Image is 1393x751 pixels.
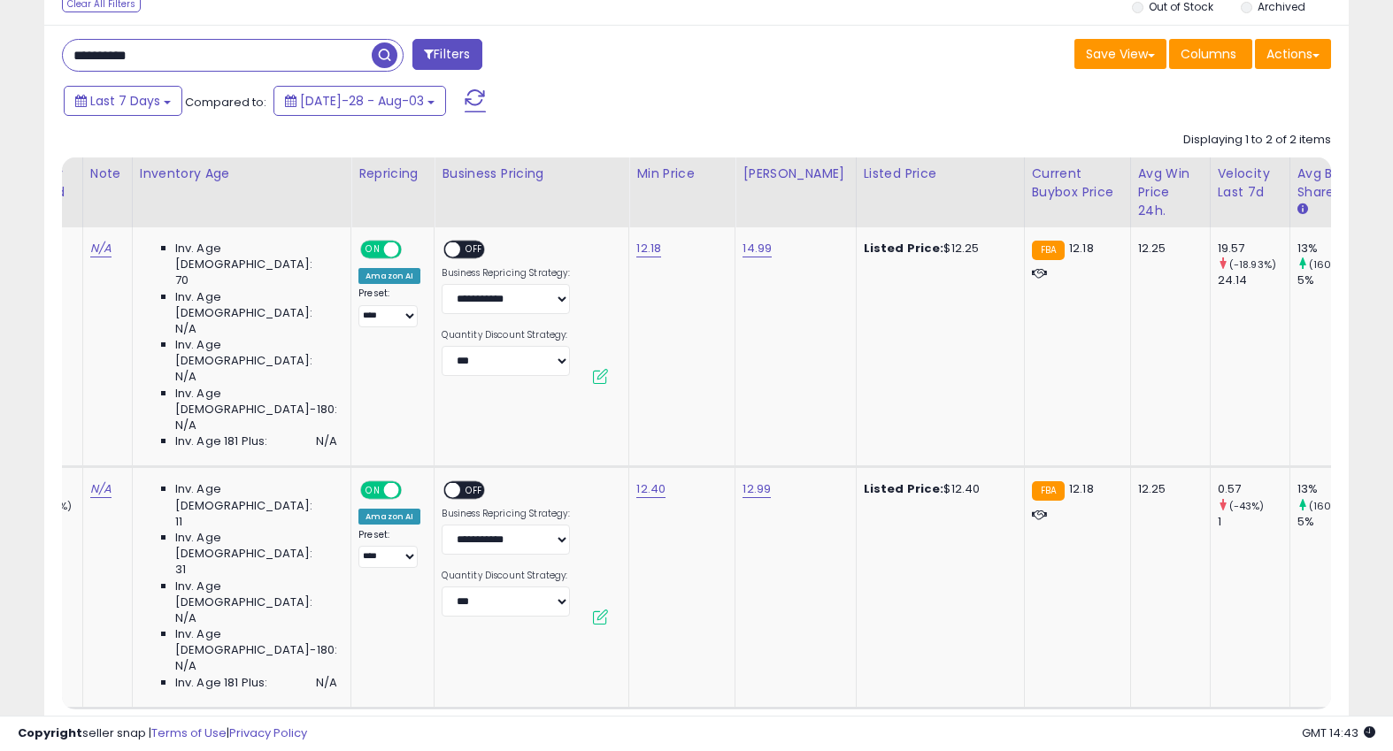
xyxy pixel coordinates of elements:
span: Inv. Age [DEMOGRAPHIC_DATA]: [175,579,337,610]
span: 12.18 [1069,480,1094,497]
div: 5% [1297,514,1369,530]
div: 1 [1218,514,1289,530]
span: N/A [175,658,196,674]
span: Inv. Age [DEMOGRAPHIC_DATA]-180: [175,626,337,658]
div: [PERSON_NAME] [743,165,848,183]
b: Listed Price: [864,480,944,497]
span: ON [362,483,384,498]
div: Amazon AI [358,268,420,284]
button: Last 7 Days [64,86,182,116]
span: OFF [399,483,427,498]
div: 13% [1297,481,1369,497]
span: N/A [316,675,337,691]
div: $12.40 [864,481,1011,497]
label: Business Repricing Strategy: [442,267,570,280]
div: 24.14 [1218,272,1289,288]
span: Inv. Age 181 Plus: [175,675,268,691]
div: Velocity Last 7d [1218,165,1282,202]
label: Quantity Discount Strategy: [442,329,570,341]
span: OFF [461,242,489,257]
a: 12.40 [636,480,666,498]
a: Privacy Policy [229,724,307,741]
small: Avg BB Share. [1297,202,1308,218]
div: Listed Price [864,165,1017,183]
div: 12.25 [1138,481,1197,497]
button: Actions [1255,39,1331,69]
div: Velocity Last 30d [11,165,75,202]
button: Filters [412,39,481,70]
span: N/A [175,321,196,337]
div: 13% [1297,241,1369,257]
div: 19.57 [1218,241,1289,257]
span: N/A [175,369,196,385]
a: N/A [90,240,112,257]
div: 5% [1297,272,1369,288]
div: Note [90,165,125,183]
span: 31 [175,562,186,578]
small: (160%) [1309,499,1344,513]
div: Avg BB Share [1297,165,1362,202]
div: Preset: [358,529,420,569]
span: 12.18 [1069,240,1094,257]
button: Save View [1074,39,1166,69]
div: Preset: [358,287,420,327]
label: Quantity Discount Strategy: [442,570,570,582]
button: [DATE]-28 - Aug-03 [273,86,446,116]
b: Listed Price: [864,240,944,257]
span: OFF [399,242,427,257]
div: Amazon AI [358,509,420,525]
div: Min Price [636,165,727,183]
span: OFF [461,483,489,498]
span: Inv. Age [DEMOGRAPHIC_DATA]: [175,289,337,321]
span: N/A [316,433,337,449]
span: Inv. Age [DEMOGRAPHIC_DATA]-180: [175,386,337,418]
span: Inv. Age 181 Plus: [175,433,268,449]
label: Business Repricing Strategy: [442,508,570,520]
span: Inv. Age [DEMOGRAPHIC_DATA]: [175,241,337,272]
span: ON [362,242,384,257]
div: 12.25 [1138,241,1197,257]
a: Terms of Use [151,724,227,741]
a: 12.99 [743,480,771,498]
small: FBA [1032,241,1065,260]
small: (-43%) [1229,499,1265,513]
span: Compared to: [185,94,266,111]
span: Inv. Age [DEMOGRAPHIC_DATA]: [175,337,337,369]
span: 11 [175,514,182,530]
div: Business Pricing [442,165,621,183]
div: seller snap | | [18,725,307,742]
div: Repricing [358,165,427,183]
div: Avg Win Price 24h. [1138,165,1203,220]
div: Displaying 1 to 2 of 2 items [1183,132,1331,149]
div: Current Buybox Price [1032,165,1123,202]
span: N/A [175,418,196,433]
span: Columns [1181,45,1236,63]
small: FBA [1032,481,1065,501]
small: (-18.93%) [1229,257,1276,272]
span: Inv. Age [DEMOGRAPHIC_DATA]: [175,481,337,513]
span: 70 [175,272,189,288]
a: N/A [90,480,112,498]
a: 12.18 [636,240,661,257]
span: 2025-08-12 14:43 GMT [1302,724,1375,741]
strong: Copyright [18,724,82,741]
small: (160%) [1309,257,1344,272]
span: N/A [175,610,196,626]
div: $12.25 [864,241,1011,257]
div: 0.57 [1218,481,1289,497]
div: Inventory Age [140,165,343,183]
span: Last 7 Days [90,92,160,110]
a: 14.99 [743,240,772,257]
button: Columns [1169,39,1252,69]
span: Inv. Age [DEMOGRAPHIC_DATA]: [175,530,337,562]
span: [DATE]-28 - Aug-03 [300,92,424,110]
